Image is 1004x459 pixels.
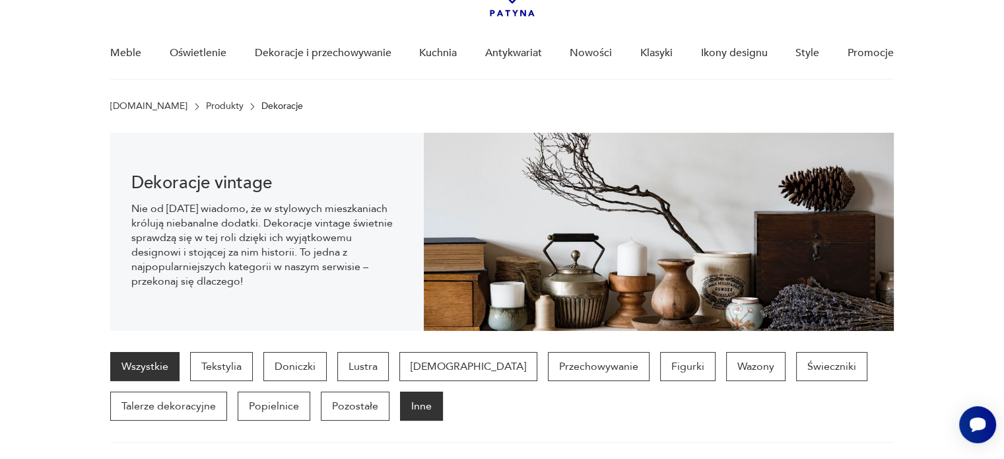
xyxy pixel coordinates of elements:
a: Produkty [206,101,244,112]
a: Klasyki [640,28,673,79]
a: Świeczniki [796,352,867,381]
a: Oświetlenie [170,28,226,79]
p: Dekoracje [261,101,303,112]
a: Dekoracje i przechowywanie [254,28,391,79]
a: Nowości [570,28,612,79]
a: Popielnice [238,392,310,421]
img: 3afcf10f899f7d06865ab57bf94b2ac8.jpg [424,133,894,331]
a: Ikony designu [700,28,767,79]
a: Inne [400,392,443,421]
h1: Dekoracje vintage [131,175,403,191]
a: Meble [110,28,141,79]
a: Lustra [337,352,389,381]
iframe: Smartsupp widget button [959,406,996,443]
a: Przechowywanie [548,352,650,381]
a: [DEMOGRAPHIC_DATA] [399,352,537,381]
a: Antykwariat [485,28,542,79]
a: Doniczki [263,352,327,381]
a: Tekstylia [190,352,253,381]
a: Kuchnia [419,28,457,79]
a: Talerze dekoracyjne [110,392,227,421]
a: Style [795,28,819,79]
a: [DOMAIN_NAME] [110,101,187,112]
a: Pozostałe [321,392,389,421]
a: Figurki [660,352,716,381]
p: Nie od [DATE] wiadomo, że w stylowych mieszkaniach królują niebanalne dodatki. Dekoracje vintage ... [131,201,403,289]
a: Wazony [726,352,786,381]
a: Promocje [848,28,894,79]
a: Wszystkie [110,352,180,381]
